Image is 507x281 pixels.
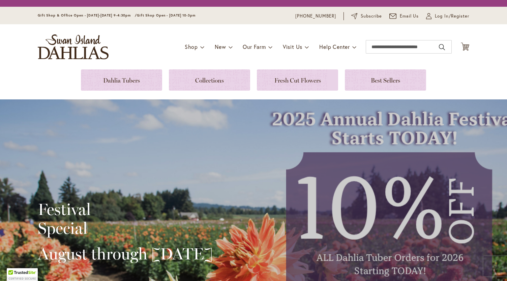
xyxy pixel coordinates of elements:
[7,268,38,281] div: TrustedSite Certified
[400,13,419,20] span: Email Us
[295,13,336,20] a: [PHONE_NUMBER]
[185,43,198,50] span: Shop
[361,13,382,20] span: Subscribe
[439,42,445,53] button: Search
[319,43,350,50] span: Help Center
[38,34,109,59] a: store logo
[215,43,226,50] span: New
[351,13,382,20] a: Subscribe
[283,43,302,50] span: Visit Us
[426,13,469,20] a: Log In/Register
[243,43,266,50] span: Our Farm
[38,200,213,238] h2: Festival Special
[389,13,419,20] a: Email Us
[435,13,469,20] span: Log In/Register
[137,13,196,18] span: Gift Shop Open - [DATE] 10-3pm
[38,13,137,18] span: Gift Shop & Office Open - [DATE]-[DATE] 9-4:30pm /
[38,244,213,263] h2: August through [DATE]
